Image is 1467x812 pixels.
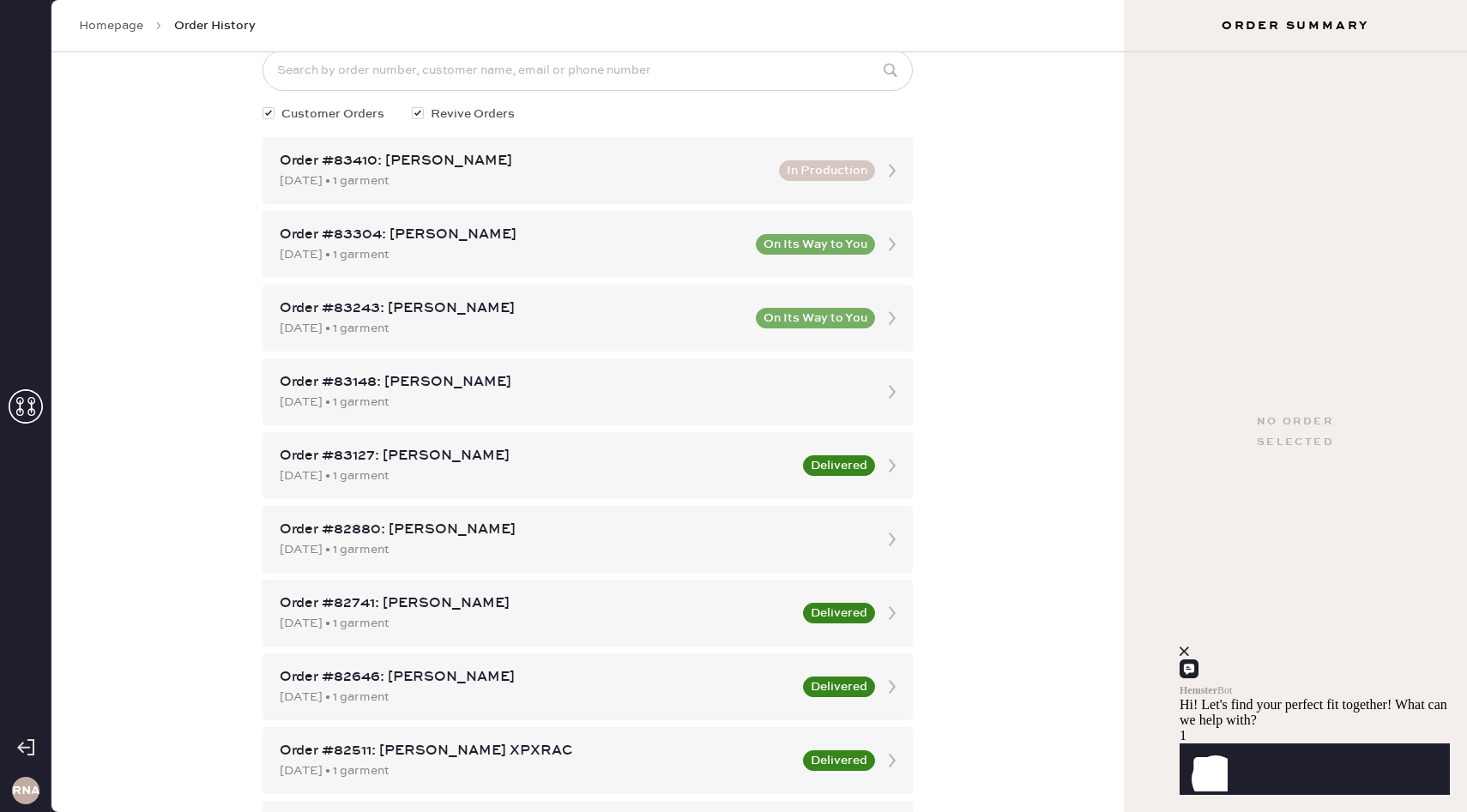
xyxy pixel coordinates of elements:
div: No order selected [1257,412,1334,453]
input: Search by order number, customer name, email or phone number [263,50,913,91]
button: Delivered [803,603,875,623]
div: [DATE] • 1 garment [280,614,793,633]
div: [DATE] • 1 garment [280,761,793,780]
span: Customer Orders [281,105,384,123]
button: Delivered [803,455,875,476]
div: Order #82741: [PERSON_NAME] [280,593,793,614]
div: Order #82511: [PERSON_NAME] XPXRAC [280,741,793,761]
div: Order #83127: [PERSON_NAME] [280,446,793,466]
div: Order #82646: [PERSON_NAME] [280,667,793,688]
button: On Its Way to You [756,234,875,255]
div: [DATE] • 1 garment [280,171,769,190]
div: [DATE] • 1 garment [280,393,865,412]
div: Order #83243: [PERSON_NAME] [280,298,746,319]
div: Order #83148: [PERSON_NAME] [280,372,865,393]
button: On Its Way to You [756,308,875,328]
span: Order History [174,17,256,34]
span: Revive Orders [431,105,515,123]
h3: Order Summary [1124,17,1467,34]
button: In Production [779,160,875,181]
div: Order #83410: [PERSON_NAME] [280,151,769,171]
div: [DATE] • 1 garment [280,688,793,707]
a: Homepage [79,17,143,34]
div: [DATE] • 1 garment [280,540,865,559]
div: [DATE] • 1 garment [280,466,793,485]
iframe: Front Chat [1180,580,1463,809]
div: [DATE] • 1 garment [280,245,746,264]
button: Delivered [803,677,875,697]
button: Delivered [803,750,875,771]
div: Order #82880: [PERSON_NAME] [280,520,865,540]
div: [DATE] • 1 garment [280,319,746,338]
div: Order #83304: [PERSON_NAME] [280,225,746,245]
h3: RNA [12,785,39,797]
